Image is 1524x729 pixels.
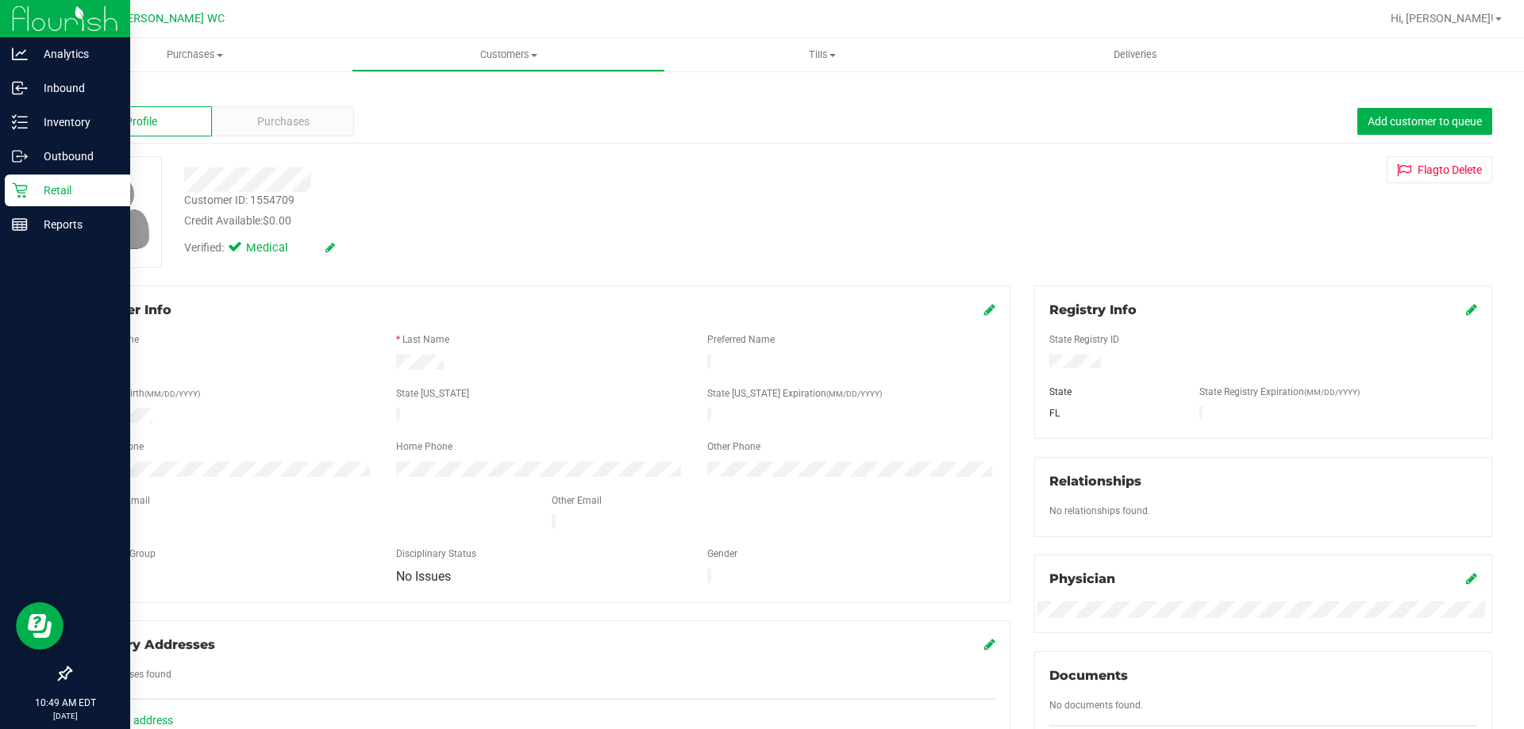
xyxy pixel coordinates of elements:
span: Add customer to queue [1368,115,1482,128]
label: Preferred Name [707,332,775,347]
label: No relationships found. [1049,504,1150,518]
label: Other Phone [707,439,760,454]
div: Credit Available: [184,213,883,229]
label: Other Email [552,493,602,508]
a: Deliveries [979,38,1292,71]
span: Documents [1049,668,1128,683]
span: Customers [352,48,664,62]
label: Disciplinary Status [396,547,476,561]
span: Purchases [257,113,310,130]
button: Add customer to queue [1357,108,1492,135]
span: $0.00 [263,214,291,227]
p: Inbound [28,79,123,98]
span: No documents found. [1049,700,1143,711]
div: Verified: [184,240,335,257]
label: State [US_STATE] [396,386,469,401]
inline-svg: Inbound [12,80,28,96]
iframe: Resource center [16,602,63,650]
a: Tills [665,38,979,71]
label: Date of Birth [91,386,200,401]
span: St. [PERSON_NAME] WC [99,12,225,25]
label: Gender [707,547,737,561]
span: Registry Info [1049,302,1137,317]
label: State Registry ID [1049,332,1119,347]
span: No Issues [396,569,451,584]
p: [DATE] [7,710,123,722]
span: Purchases [38,48,352,62]
div: Customer ID: 1554709 [184,192,294,209]
span: Deliveries [1092,48,1179,62]
inline-svg: Reports [12,217,28,232]
p: Reports [28,215,123,234]
span: Hi, [PERSON_NAME]! [1391,12,1494,25]
span: Tills [666,48,978,62]
span: Physician [1049,571,1115,586]
span: (MM/DD/YYYY) [144,389,200,398]
inline-svg: Retail [12,182,28,198]
span: Delivery Addresses [85,637,215,652]
label: State [US_STATE] Expiration [707,386,882,401]
p: Inventory [28,113,123,132]
a: Purchases [38,38,352,71]
label: Home Phone [396,439,452,454]
div: State [1037,385,1188,399]
inline-svg: Inventory [12,114,28,130]
p: 10:49 AM EDT [7,696,123,710]
button: Flagto Delete [1387,156,1492,183]
p: Retail [28,181,123,200]
label: State Registry Expiration [1199,385,1360,399]
span: (MM/DD/YYYY) [826,389,882,398]
div: FL [1037,406,1188,420]
span: Profile [125,113,157,130]
a: Customers [352,38,665,71]
inline-svg: Analytics [12,46,28,62]
label: Last Name [402,332,449,347]
span: Relationships [1049,474,1141,489]
span: Medical [246,240,310,257]
inline-svg: Outbound [12,148,28,164]
span: (MM/DD/YYYY) [1304,388,1360,397]
p: Analytics [28,44,123,63]
p: Outbound [28,147,123,166]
